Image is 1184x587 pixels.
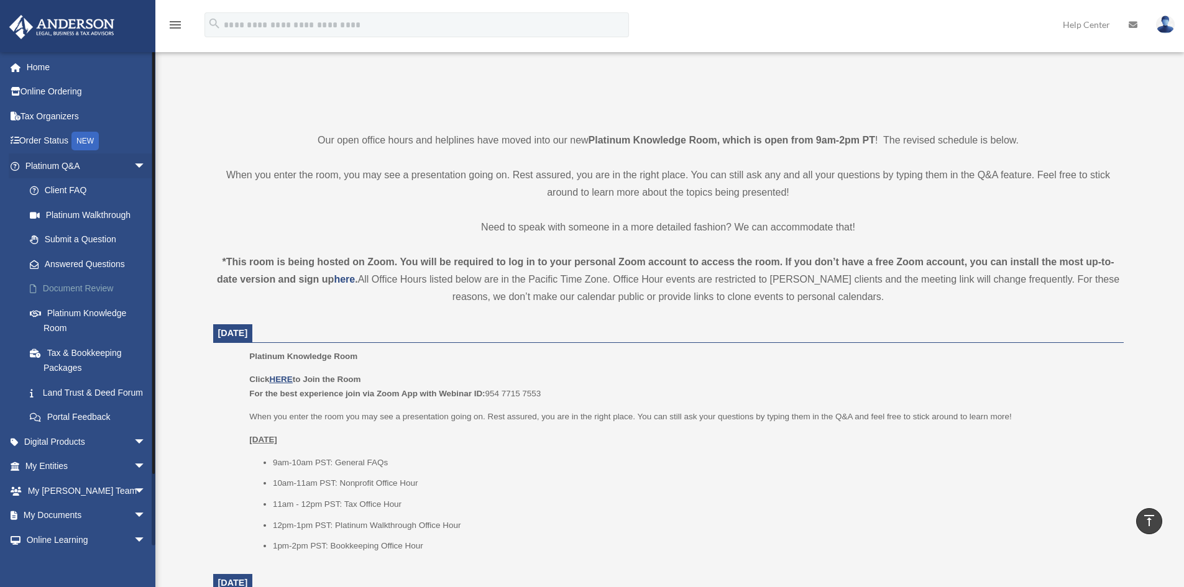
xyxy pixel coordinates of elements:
[9,429,165,454] a: Digital Productsarrow_drop_down
[273,455,1115,470] li: 9am-10am PST: General FAQs
[6,15,118,39] img: Anderson Advisors Platinum Portal
[9,153,165,178] a: Platinum Q&Aarrow_drop_down
[208,17,221,30] i: search
[17,405,165,430] a: Portal Feedback
[213,253,1124,306] div: All Office Hours listed below are in the Pacific Time Zone. Office Hour events are restricted to ...
[9,454,165,479] a: My Entitiesarrow_drop_down
[134,153,158,179] span: arrow_drop_down
[9,80,165,104] a: Online Ordering
[9,527,165,552] a: Online Learningarrow_drop_down
[17,276,165,301] a: Document Review
[269,375,292,384] a: HERE
[273,539,1115,553] li: 1pm-2pm PST: Bookkeeping Office Hour
[213,166,1124,201] p: When you enter the room, you may see a presentation going on. Rest assured, you are in the right ...
[17,340,165,380] a: Tax & Bookkeeping Packages
[17,380,165,405] a: Land Trust & Deed Forum
[9,104,165,129] a: Tax Organizers
[17,227,165,252] a: Submit a Question
[273,518,1115,533] li: 12pm-1pm PST: Platinum Walkthrough Office Hour
[273,497,1115,512] li: 11am - 12pm PST: Tax Office Hour
[134,454,158,480] span: arrow_drop_down
[9,503,165,528] a: My Documentsarrow_drop_down
[249,375,360,384] b: Click to Join the Room
[17,301,158,340] a: Platinum Knowledge Room
[17,178,165,203] a: Client FAQ
[71,132,99,150] div: NEW
[17,252,165,276] a: Answered Questions
[134,527,158,553] span: arrow_drop_down
[217,257,1114,284] strong: *This room is being hosted on Zoom. You will be required to log in to your personal Zoom account ...
[249,389,485,398] b: For the best experience join via Zoom App with Webinar ID:
[273,476,1115,491] li: 10am-11am PST: Nonprofit Office Hour
[134,478,158,504] span: arrow_drop_down
[134,429,158,455] span: arrow_drop_down
[9,478,165,503] a: My [PERSON_NAME] Teamarrow_drop_down
[249,409,1114,424] p: When you enter the room you may see a presentation going on. Rest assured, you are in the right p...
[249,372,1114,401] p: 954 7715 7553
[17,202,165,227] a: Platinum Walkthrough
[9,55,165,80] a: Home
[213,132,1124,149] p: Our open office hours and helplines have moved into our new ! The revised schedule is below.
[218,328,248,338] span: [DATE]
[249,352,357,361] span: Platinum Knowledge Room
[355,274,357,284] strong: .
[168,17,183,32] i: menu
[249,435,277,444] u: [DATE]
[168,22,183,32] a: menu
[1156,16,1175,34] img: User Pic
[9,129,165,154] a: Order StatusNEW
[1142,513,1157,528] i: vertical_align_top
[589,135,875,145] strong: Platinum Knowledge Room, which is open from 9am-2pm PT
[213,219,1124,236] p: Need to speak with someone in a more detailed fashion? We can accommodate that!
[334,274,355,284] a: here
[134,503,158,529] span: arrow_drop_down
[1136,508,1162,534] a: vertical_align_top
